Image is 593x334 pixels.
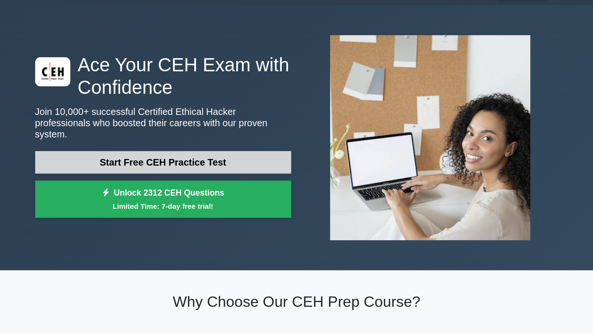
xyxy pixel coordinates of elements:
[35,181,291,218] a: Unlock 2312 CEH QuestionsLimited Time: 7-day free trial!
[35,106,291,140] p: Join 10,000+ successful Certified Ethical Hacker professionals who boosted their careers with our...
[35,53,291,99] h1: Ace Your CEH Exam with Confidence
[35,151,291,174] a: Start Free CEH Practice Test
[47,201,279,212] small: Limited Time: 7-day free trial!
[35,293,558,311] h2: Why Choose Our CEH Prep Course?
